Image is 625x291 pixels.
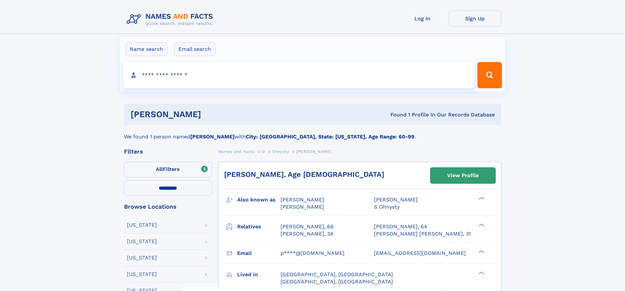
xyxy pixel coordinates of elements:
[237,269,281,280] h3: Lived in
[127,272,157,277] div: [US_STATE]
[174,42,215,56] label: Email search
[477,249,485,254] div: ❯
[219,147,255,156] a: Names and Facts
[281,230,333,238] a: [PERSON_NAME], 34
[449,10,501,27] a: Sign Up
[281,279,393,285] span: [GEOGRAPHIC_DATA], [GEOGRAPHIC_DATA]
[477,62,502,88] button: Search Button
[477,223,485,227] div: ❯
[131,110,296,118] h1: [PERSON_NAME]
[190,134,235,140] b: [PERSON_NAME]
[281,204,324,210] span: [PERSON_NAME]
[374,250,466,256] span: [EMAIL_ADDRESS][DOMAIN_NAME]
[127,222,157,228] div: [US_STATE]
[237,194,281,205] h3: Also known as
[262,147,265,156] a: O
[396,10,449,27] a: Log In
[123,62,475,88] input: search input
[125,42,167,56] label: Name search
[374,230,471,238] a: [PERSON_NAME] [PERSON_NAME], 31
[374,223,427,230] a: [PERSON_NAME], 64
[272,147,289,156] a: Ohnysty
[127,255,157,260] div: [US_STATE]
[156,166,163,172] span: All
[374,204,400,210] span: S Ohnysty
[272,149,289,154] span: Ohnysty
[246,134,414,140] b: City: [GEOGRAPHIC_DATA], State: [US_STATE], Age Range: 60-99
[281,223,334,230] a: [PERSON_NAME], 66
[127,239,157,244] div: [US_STATE]
[237,221,281,232] h3: Relatives
[374,197,418,203] span: [PERSON_NAME]
[224,170,384,178] a: [PERSON_NAME], Age [DEMOGRAPHIC_DATA]
[281,197,324,203] span: [PERSON_NAME]
[124,162,212,177] label: Filters
[477,271,485,275] div: ❯
[237,248,281,259] h3: Email
[447,168,479,183] div: View Profile
[281,271,393,278] span: [GEOGRAPHIC_DATA], [GEOGRAPHIC_DATA]
[296,149,331,154] span: [PERSON_NAME]
[124,10,219,28] img: Logo Names and Facts
[124,149,212,155] div: Filters
[296,111,495,118] div: Found 1 Profile In Our Records Database
[124,125,501,141] div: We found 1 person named with .
[124,204,212,210] div: Browse Locations
[477,196,485,200] div: ❯
[430,168,495,183] a: View Profile
[262,149,265,154] span: O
